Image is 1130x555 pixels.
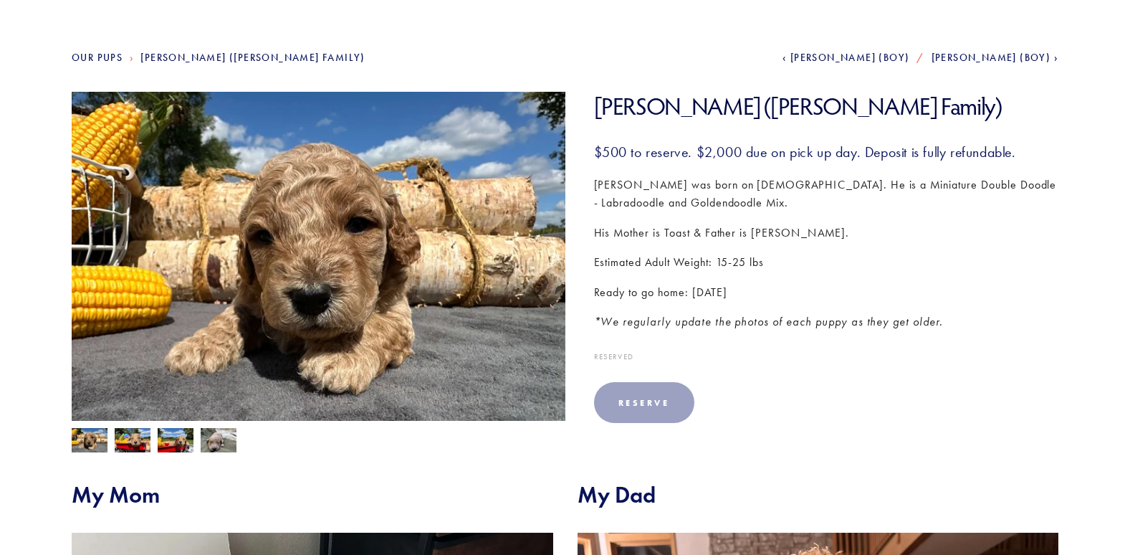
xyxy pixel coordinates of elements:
[790,52,910,64] span: [PERSON_NAME] (Boy)
[594,315,943,328] em: *We regularly update the photos of each puppy as they get older.
[594,283,1059,302] p: Ready to go home: [DATE]
[594,382,694,423] div: Reserve
[72,481,553,508] h2: My Mom
[618,397,670,408] div: Reserve
[782,52,909,64] a: [PERSON_NAME] (Boy)
[594,253,1059,272] p: Estimated Adult Weight: 15-25 lbs
[201,427,236,454] img: Willie 1.jpg
[594,143,1059,161] h3: $500 to reserve. $2,000 due on pick up day. Deposit is fully refundable.
[140,52,365,64] a: [PERSON_NAME] ([PERSON_NAME] Family)
[72,52,123,64] a: Our Pups
[158,428,193,455] img: Willie 3.jpg
[594,92,1059,121] h1: [PERSON_NAME] ([PERSON_NAME] Family)
[72,427,107,454] img: Willie 2.jpg
[578,481,1059,508] h2: My Dad
[72,71,565,442] img: Willie 2.jpg
[932,52,1051,64] span: [PERSON_NAME] (Boy)
[594,224,1059,242] p: His Mother is Toast & Father is [PERSON_NAME].
[932,52,1058,64] a: [PERSON_NAME] (Boy)
[594,353,1059,361] div: Reserved
[115,428,150,455] img: Willie 4.jpg
[594,176,1059,212] p: [PERSON_NAME] was born on [DEMOGRAPHIC_DATA]. He is a Miniature Double Doodle - Labradoodle and G...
